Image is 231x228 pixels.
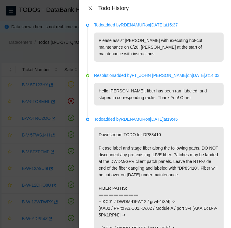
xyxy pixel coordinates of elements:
button: Close [86,5,95,11]
p: Hello [PERSON_NAME], fiber has been ran, labeled, and staged in corresponding racks. Thank You! O... [94,83,224,105]
p: Todo added by RDENAMUR on [DATE] at 15:37 [94,22,224,28]
p: Todo added by RDENAMUR on [DATE] at 19:46 [94,116,224,123]
p: Resolution added by FT_JOHN [PERSON_NAME] on [DATE] at 14:03 [94,72,224,79]
span: close [88,6,93,11]
div: Todo History [98,5,224,12]
p: Please assist [PERSON_NAME] with executing hot-cut maintenance on 8/20. [PERSON_NAME] at the star... [94,33,224,62]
